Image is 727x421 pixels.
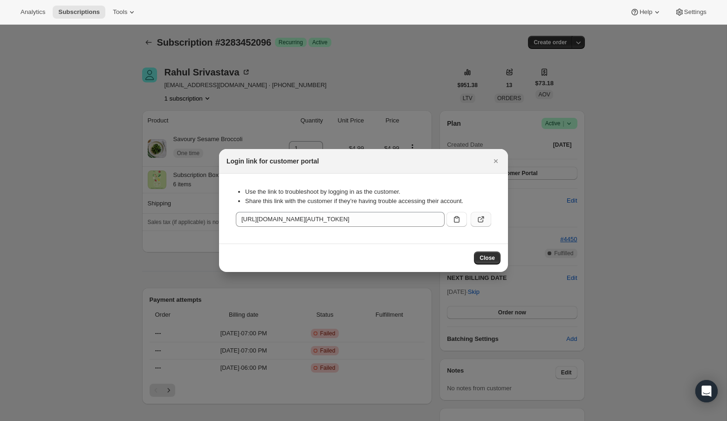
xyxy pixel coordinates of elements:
[21,8,45,16] span: Analytics
[226,156,319,166] h2: Login link for customer portal
[15,6,51,19] button: Analytics
[624,6,667,19] button: Help
[639,8,652,16] span: Help
[113,8,127,16] span: Tools
[58,8,100,16] span: Subscriptions
[695,380,718,402] div: Open Intercom Messenger
[245,197,491,206] li: Share this link with the customer if they’re having trouble accessing their account.
[684,8,706,16] span: Settings
[480,254,495,262] span: Close
[489,155,502,168] button: Close
[245,187,491,197] li: Use the link to troubleshoot by logging in as the customer.
[107,6,142,19] button: Tools
[53,6,105,19] button: Subscriptions
[474,251,501,265] button: Close
[669,6,712,19] button: Settings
